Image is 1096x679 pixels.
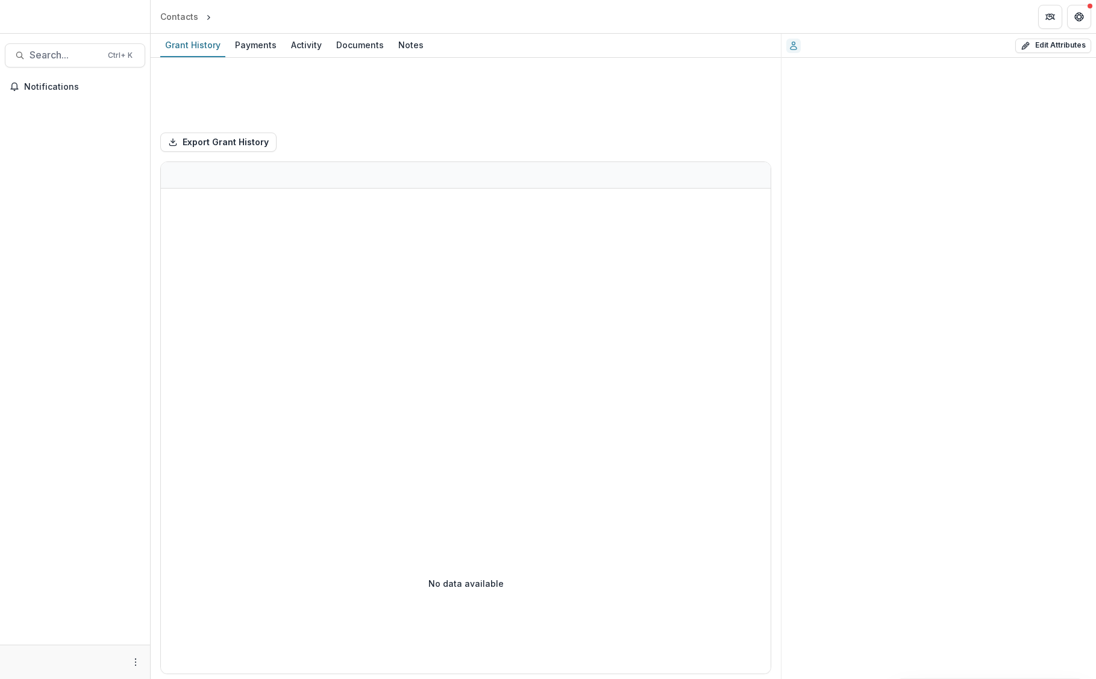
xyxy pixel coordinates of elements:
button: More [128,655,143,669]
a: Notes [393,34,428,57]
button: Get Help [1067,5,1091,29]
button: Partners [1038,5,1062,29]
div: Grant History [160,36,225,54]
div: Payments [230,36,281,54]
a: Documents [331,34,389,57]
p: No data available [428,577,504,590]
div: Contacts [160,10,198,23]
a: Activity [286,34,327,57]
div: Activity [286,36,327,54]
div: Documents [331,36,389,54]
a: Contacts [155,8,203,25]
button: Edit Attributes [1015,39,1091,53]
div: Notes [393,36,428,54]
button: Search... [5,43,145,67]
nav: breadcrumb [155,8,265,25]
a: Payments [230,34,281,57]
span: Search... [30,49,101,61]
span: Notifications [24,82,140,92]
div: Ctrl + K [105,49,135,62]
button: Notifications [5,77,145,96]
button: Export Grant History [160,133,277,152]
a: Grant History [160,34,225,57]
